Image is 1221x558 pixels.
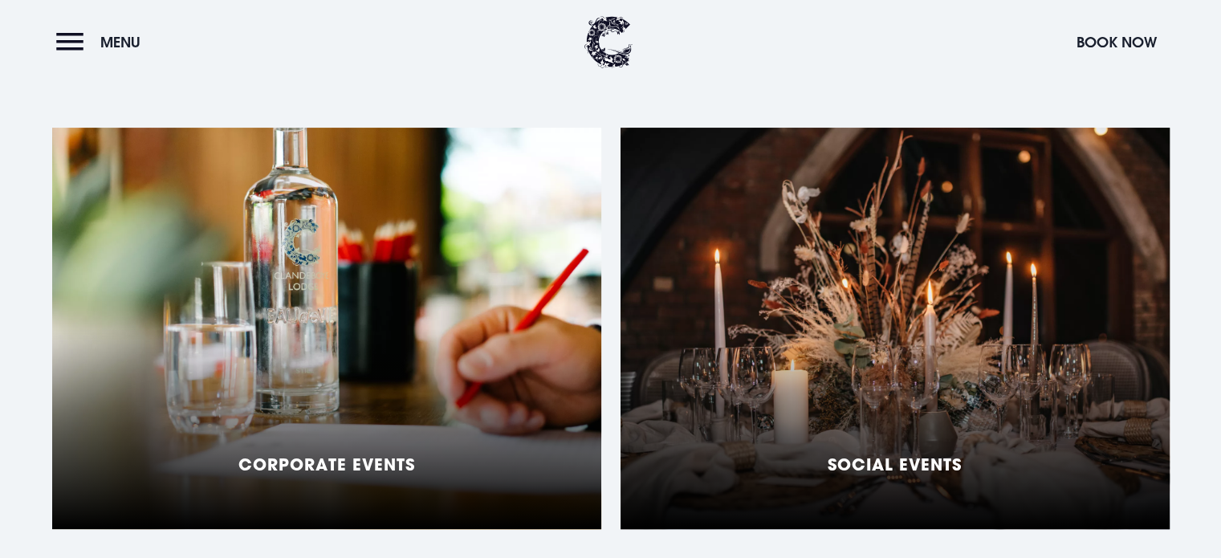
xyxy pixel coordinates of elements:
span: Menu [100,33,140,51]
h5: Corporate Events [238,454,415,474]
h5: Social Events [828,454,962,474]
a: Corporate Events [52,128,601,529]
button: Book Now [1068,25,1165,59]
a: Social Events [621,128,1170,529]
button: Menu [56,25,149,59]
img: Clandeboye Lodge [584,16,633,68]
